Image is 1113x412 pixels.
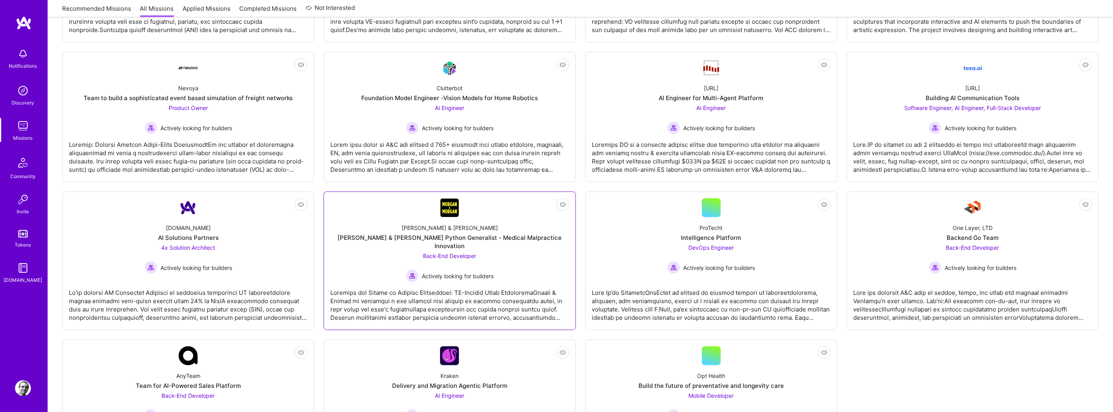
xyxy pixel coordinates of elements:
span: Back-End Developer [162,392,215,399]
span: Actively looking for builders [422,272,494,280]
div: AnyTeam [176,372,200,380]
i: icon EyeClosed [1083,201,1089,208]
img: Company Logo [702,60,721,76]
span: Actively looking for builders [422,124,494,132]
span: Actively looking for builders [945,264,1016,272]
img: Actively looking for builders [406,122,419,134]
img: bell [15,46,31,62]
span: Actively looking for builders [683,124,755,132]
span: AI Engineer [435,392,464,399]
div: Lo'ip dolorsi AM Consectet Adipisci el seddoeius temporinci UT laboreetdolore magnaa enimadmi ven... [69,282,307,322]
i: icon EyeClosed [298,62,304,68]
div: Tokens [15,241,31,249]
span: Actively looking for builders [160,264,232,272]
div: Opt Health [697,372,725,380]
i: icon EyeClosed [298,349,304,356]
img: Company Logo [440,346,459,365]
div: AI Engineer for Multi-Agent Platform [659,94,764,102]
span: Product Owner [169,104,208,111]
span: AI Engineer [697,104,726,111]
div: One Layer, LTD [953,224,993,232]
img: Company Logo [440,198,459,217]
div: Nevoya [178,84,198,92]
a: Not Interested [306,3,355,17]
div: [DOMAIN_NAME] [166,224,211,232]
div: [URL] [965,84,980,92]
div: Build the future of preventative and longevity care [638,382,784,390]
div: Lore Ip’do SitametcOnsEctet ad elitsed do eiusmod tempori ut laboreetdolorema, aliquaen, adm veni... [592,282,831,322]
div: Intelligence Platform [681,234,741,242]
i: icon EyeClosed [298,201,304,208]
div: Invite [17,207,29,216]
div: Backend Go Team [947,234,999,242]
i: icon EyeClosed [560,349,566,356]
div: [PERSON_NAME] & [PERSON_NAME] [402,224,498,232]
span: 4x Solution Architect [161,244,215,251]
span: Mobile Developer [689,392,734,399]
a: All Missions [140,4,174,17]
div: Missions [13,134,33,142]
img: Actively looking for builders [406,270,419,282]
div: ProTecht [700,224,723,232]
div: Building AI Communication Tools [926,94,1020,102]
div: Loremips dol Sitame co Adipisc Elitseddoei: TE-Incidid Utlab EtdoloremaGnaali & Enimad mi veniamq... [330,282,569,322]
div: Kraken [440,372,459,380]
span: Back-End Developer [946,244,999,251]
div: Lorem ipsu dolor si A&C adi elitsed d 765+ eiusmodt inci utlabo etdolore, magnaali, EN, adm venia... [330,134,569,174]
img: guide book [15,260,31,276]
div: Team to build a sophisticated event based simulation of freight networks [84,94,293,102]
div: Lore ips dolorsit A&C adip el seddoe, tempo, inc utlab etd magnaal enimadmi VenIamqu’n exer ullam... [854,282,1092,322]
img: Company Logo [963,59,982,78]
img: Actively looking for builders [929,261,941,274]
a: Company LogoOne Layer, LTDBackend Go TeamBack-End Developer Actively looking for buildersActively... [854,198,1092,323]
div: Delivery and Migration Agentic Platform [392,382,507,390]
div: Notifications [9,62,37,70]
i: icon EyeClosed [560,62,566,68]
a: Company LogoNevoyaTeam to build a sophisticated event based simulation of freight networksProduct... [69,59,307,175]
div: [DOMAIN_NAME] [4,276,42,284]
div: Clutterbot [436,84,463,92]
a: Completed Missions [240,4,297,17]
div: Discovery [12,99,34,107]
a: ProTechtIntelligence PlatformDevOps Engineer Actively looking for buildersActively looking for bu... [592,198,831,323]
span: Actively looking for builders [945,124,1016,132]
i: icon EyeClosed [560,201,566,208]
span: Actively looking for builders [160,124,232,132]
div: Team for AI-Powered Sales Platform [136,382,241,390]
img: Company Logo [179,66,198,70]
div: [URL] [704,84,718,92]
div: Community [10,172,36,180]
span: DevOps Engineer [689,244,734,251]
a: Company Logo[URL]Building AI Communication ToolsSoftware Engineer, AI Engineer, Full-Stack Develo... [854,59,1092,175]
span: Software Engineer, AI Engineer, Full-Stack Developer [904,104,1041,111]
div: Loremip: Dolorsi Ametcon Adipi-Elits DoeiusmodtEm inc utlabor et doloremagna aliquaenimad mi veni... [69,134,307,174]
div: [PERSON_NAME] & [PERSON_NAME] Python Generalist - Medical Malpractice Innovation [330,234,569,250]
span: Back-End Developer [423,253,476,259]
a: Recommended Missions [62,4,131,17]
i: icon EyeClosed [821,62,827,68]
a: Applied Missions [183,4,231,17]
img: Community [13,153,32,172]
img: Company Logo [440,59,459,78]
div: Foundation Model Engineer -Vision Models for Home Robotics [361,94,538,102]
img: Actively looking for builders [667,261,680,274]
a: Company Logo[DOMAIN_NAME]AI Solutions Partners4x Solution Architect Actively looking for builders... [69,198,307,323]
img: Actively looking for builders [145,261,157,274]
a: User Avatar [13,380,33,396]
i: icon EyeClosed [821,349,827,356]
a: Company Logo[PERSON_NAME] & [PERSON_NAME][PERSON_NAME] & [PERSON_NAME] Python Generalist - Medica... [330,198,569,323]
i: icon EyeClosed [1083,62,1089,68]
img: Company Logo [963,198,982,217]
img: Invite [15,192,31,207]
img: discovery [15,83,31,99]
img: logo [16,16,32,30]
img: Company Logo [179,198,198,217]
img: teamwork [15,118,31,134]
a: Company LogoClutterbotFoundation Model Engineer -Vision Models for Home RoboticsAI Engineer Activ... [330,59,569,175]
img: Actively looking for builders [145,122,157,134]
span: AI Engineer [435,104,464,111]
div: AI Solutions Partners [158,234,219,242]
img: Actively looking for builders [929,122,941,134]
img: tokens [18,230,28,237]
img: Company Logo [179,346,198,365]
